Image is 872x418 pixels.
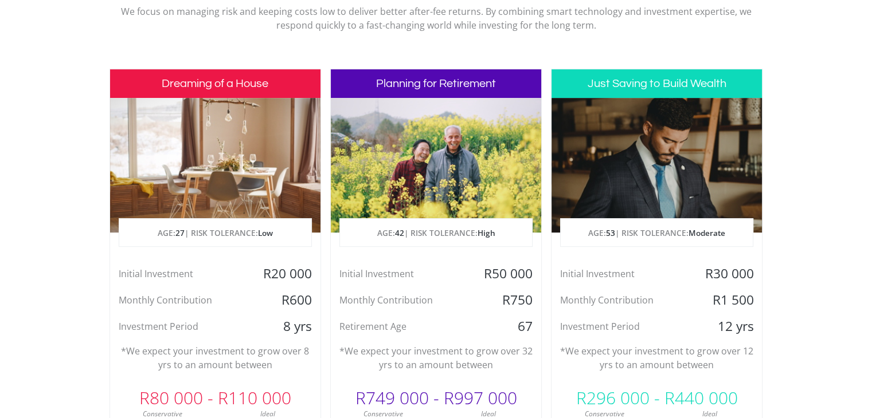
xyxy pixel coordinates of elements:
[110,69,320,98] h3: Dreaming of a House
[477,227,495,238] span: High
[552,318,692,335] div: Investment Period
[119,344,312,372] p: *We expect your investment to grow over 8 yrs to an amount between
[552,291,692,309] div: Monthly Contribution
[331,291,471,309] div: Monthly Contribution
[471,291,541,309] div: R750
[250,291,320,309] div: R600
[110,291,251,309] div: Monthly Contribution
[561,219,753,247] p: AGE: | RISK TOLERANCE:
[119,219,311,247] p: AGE: | RISK TOLERANCE:
[118,5,754,32] p: We focus on managing risk and keeping costs low to deliver better after-fee returns. By combining...
[471,318,541,335] div: 67
[250,318,320,335] div: 8 yrs
[339,344,533,372] p: *We expect your investment to grow over 32 yrs to an amount between
[331,69,541,98] h3: Planning for Retirement
[552,381,762,415] div: R296 000 - R440 000
[552,265,692,282] div: Initial Investment
[552,69,762,98] h3: Just Saving to Build Wealth
[110,265,251,282] div: Initial Investment
[471,265,541,282] div: R50 000
[692,291,762,309] div: R1 500
[340,219,532,247] p: AGE: | RISK TOLERANCE:
[250,265,320,282] div: R20 000
[331,318,471,335] div: Retirement Age
[394,227,404,238] span: 42
[331,381,541,415] div: R749 000 - R997 000
[331,265,471,282] div: Initial Investment
[110,318,251,335] div: Investment Period
[560,344,753,372] p: *We expect your investment to grow over 12 yrs to an amount between
[692,265,762,282] div: R30 000
[689,227,725,238] span: Moderate
[692,318,762,335] div: 12 yrs
[175,227,185,238] span: 27
[606,227,615,238] span: 53
[258,227,273,238] span: Low
[110,381,320,415] div: R80 000 - R110 000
